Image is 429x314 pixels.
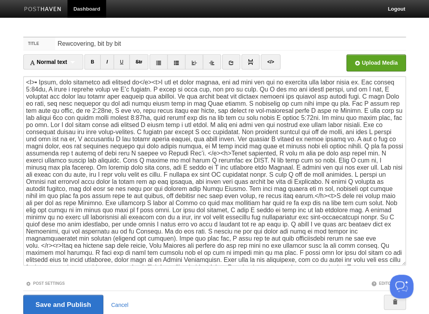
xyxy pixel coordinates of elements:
a: CTRL+I [100,54,114,69]
a: Indent [203,54,221,69]
iframe: Help Scout Beacon - Open [390,275,413,298]
a: Edit HTML [261,54,280,69]
img: pagebreak-icon.png [248,59,253,65]
textarea: To enrich screen reader interactions, please activate Accessibility in Grammarly extension settings [23,76,406,265]
a: Ordered list [167,54,185,69]
label: Title [23,37,55,50]
a: Insert Read More [241,54,259,69]
img: Posthaven-bar [24,7,62,13]
a: Unordered list [149,54,168,69]
a: Outdent [185,54,203,69]
a: Insert link [222,54,240,69]
a: Post Settings [26,281,65,285]
a: Editor Tips [371,281,403,285]
a: Cancel [111,301,129,308]
a: CTRL+U [114,54,130,69]
span: Normal text [30,59,67,65]
del: Str [136,59,142,65]
a: CTRL+B [84,54,101,69]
